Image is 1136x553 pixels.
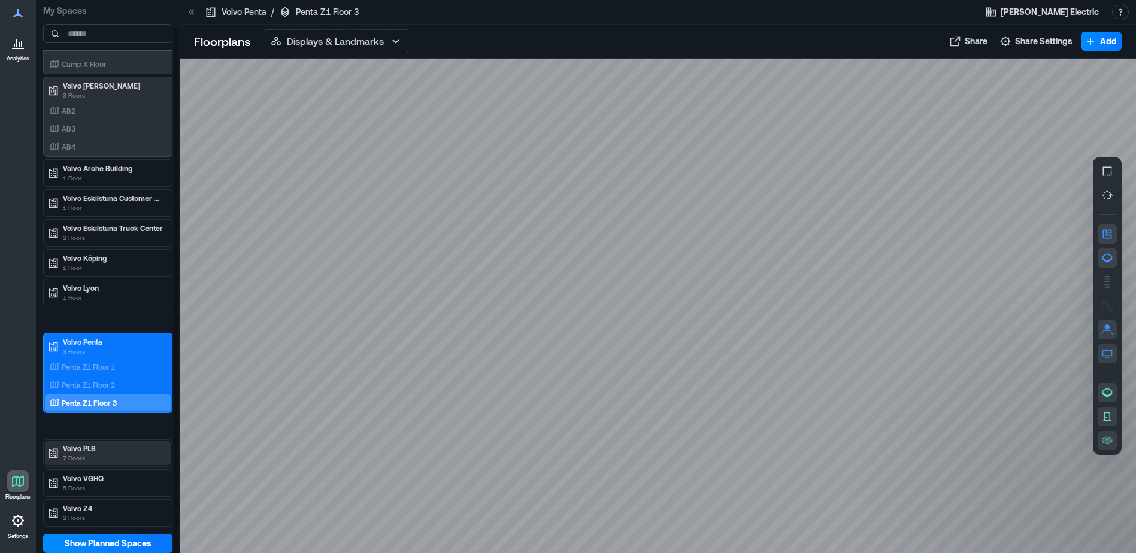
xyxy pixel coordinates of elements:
p: Camp X Floor [62,59,106,69]
p: AB3 [62,124,75,133]
a: Settings [4,506,32,543]
p: Volvo Eskilstuna Truck Center [63,223,163,233]
p: 1 Floor [63,293,163,302]
p: Volvo Z4 [63,503,163,513]
p: Penta Z1 Floor 3 [62,398,117,408]
p: Volvo [PERSON_NAME] [63,81,163,90]
p: AB2 [62,106,75,116]
p: Volvo Köping [63,253,163,263]
p: 1 Floor [63,263,163,272]
span: Share [965,35,987,47]
p: Penta Z1 Floor 3 [296,6,359,18]
span: [PERSON_NAME] Electric [1001,6,1099,18]
p: Volvo Eskilstuna Customer Center [63,193,163,203]
p: My Spaces [43,5,172,17]
button: [PERSON_NAME] Electric [981,2,1102,22]
p: 2 Floors [63,233,163,242]
button: Add [1081,32,1122,51]
p: Penta Z1 Floor 1 [62,362,115,372]
p: Floorplans [5,493,31,500]
p: Volvo Arche Building [63,163,163,173]
p: Volvo VGHQ [63,473,163,483]
p: 7 Floors [63,453,163,463]
button: Share [946,32,991,51]
p: Displays & Landmarks [287,34,384,48]
p: Penta Z1 Floor 2 [62,380,115,390]
span: Show Planned Spaces [65,537,152,549]
p: Volvo PLB [63,443,163,453]
p: 1 Floor [63,203,163,212]
button: Displays & Landmarks [265,29,408,53]
p: 3 Floors [63,90,163,100]
a: Floorplans [2,467,34,504]
p: Volvo Penta [222,6,266,18]
p: Floorplans [194,33,250,50]
p: / [271,6,274,18]
p: Volvo Penta [63,337,163,347]
p: 3 Floors [63,347,163,356]
a: Analytics [3,29,33,66]
button: Share Settings [996,32,1076,51]
p: Volvo Lyon [63,283,163,293]
p: 5 Floors [63,483,163,493]
p: 2 Floors [63,513,163,522]
p: 1 Floor [63,173,163,183]
span: Share Settings [1015,35,1073,47]
p: Analytics [7,55,29,62]
p: AB4 [62,142,75,151]
p: Settings [8,533,28,540]
button: Show Planned Spaces [43,534,172,553]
